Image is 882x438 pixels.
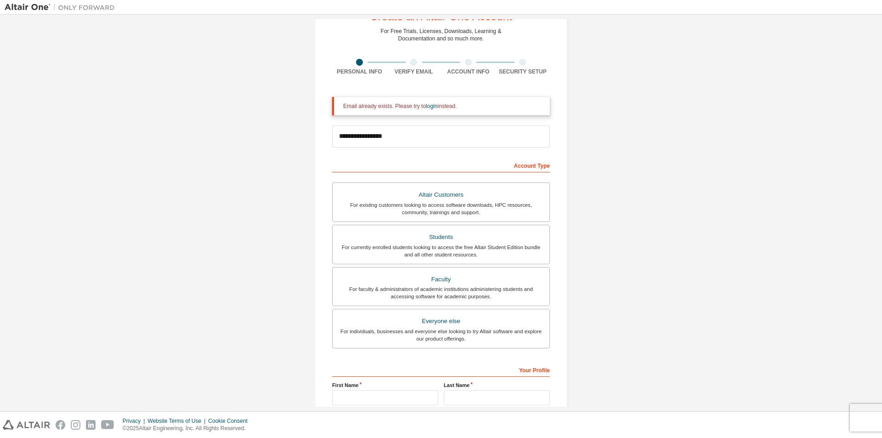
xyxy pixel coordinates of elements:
img: altair_logo.svg [3,420,50,430]
div: For existing customers looking to access software downloads, HPC resources, community, trainings ... [338,201,544,216]
div: Students [338,231,544,244]
img: youtube.svg [101,420,114,430]
div: For faculty & administrators of academic institutions administering students and accessing softwa... [338,285,544,300]
div: Verify Email [387,68,441,75]
a: login [426,103,437,109]
div: For individuals, businesses and everyone else looking to try Altair software and explore our prod... [338,328,544,342]
img: Altair One [5,3,119,12]
div: Website Terms of Use [147,417,208,425]
img: facebook.svg [56,420,65,430]
img: linkedin.svg [86,420,96,430]
div: Email already exists. Please try to instead. [343,102,543,110]
label: First Name [332,381,438,389]
div: Your Profile [332,362,550,377]
div: Personal Info [332,68,387,75]
label: Last Name [444,381,550,389]
div: For currently enrolled students looking to access the free Altair Student Edition bundle and all ... [338,244,544,258]
div: Security Setup [496,68,550,75]
img: instagram.svg [71,420,80,430]
div: For Free Trials, Licenses, Downloads, Learning & Documentation and so much more. [381,28,502,42]
div: Account Info [441,68,496,75]
div: Account Type [332,158,550,172]
div: Privacy [123,417,147,425]
div: Faculty [338,273,544,286]
div: Everyone else [338,315,544,328]
div: Create an Altair One Account [370,11,512,22]
div: Cookie Consent [208,417,253,425]
p: © 2025 Altair Engineering, Inc. All Rights Reserved. [123,425,253,432]
div: Altair Customers [338,188,544,201]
